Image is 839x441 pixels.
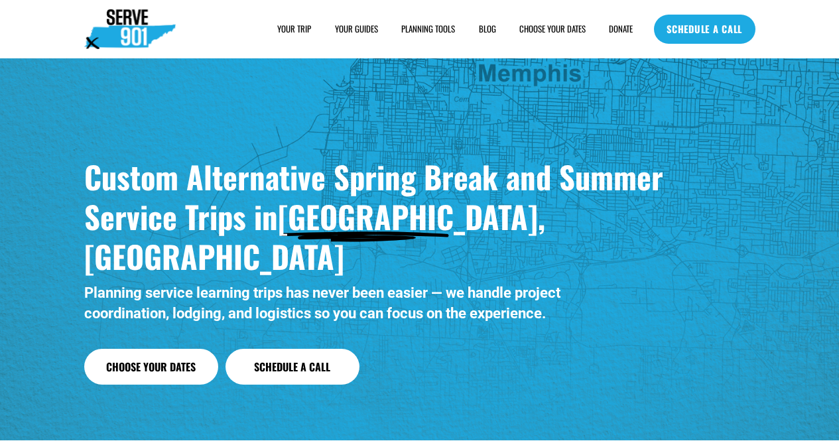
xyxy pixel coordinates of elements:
a: Choose Your Dates [84,349,218,385]
span: PLANNING TOOLS [401,23,455,35]
a: Schedule a Call [226,349,359,385]
a: YOUR GUIDES [335,23,378,36]
a: SCHEDULE A CALL [654,15,755,44]
img: Serve901 [84,9,176,49]
a: BLOG [479,23,496,36]
span: YOUR TRIP [277,23,311,35]
strong: Planning service learning trips has never been easier — we handle project coordination, lodging, ... [84,284,564,322]
a: DONATE [609,23,633,36]
a: folder dropdown [401,23,455,36]
strong: Custom Alternative Spring Break and Summer Service Trips in [84,154,671,239]
strong: [GEOGRAPHIC_DATA], [GEOGRAPHIC_DATA] [84,194,553,279]
a: CHOOSE YOUR DATES [519,23,586,36]
a: folder dropdown [277,23,311,36]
